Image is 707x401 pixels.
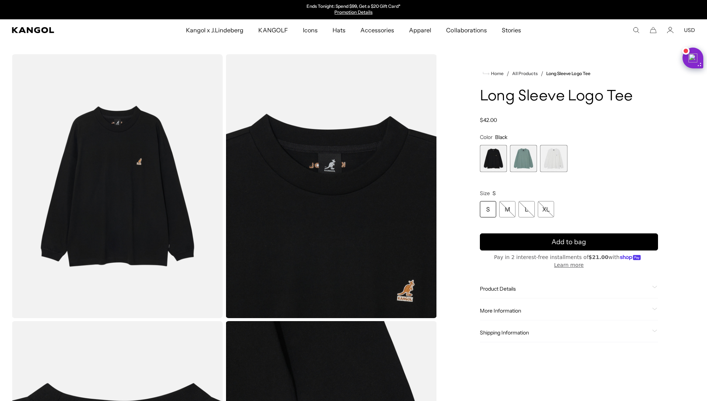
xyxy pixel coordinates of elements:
div: Announcement [277,4,430,16]
li: / [538,69,543,78]
a: Icons [295,19,325,41]
button: Cart [650,27,657,33]
a: Accessories [353,19,402,41]
summary: Search here [633,27,639,33]
a: Kangol x J.Lindeberg [179,19,251,41]
span: Add to bag [551,237,586,247]
span: S [492,190,496,197]
span: Size [480,190,490,197]
p: Ends Tonight: Spend $99, Get a $20 Gift Card* [307,4,400,10]
span: Product Details [480,285,649,292]
button: USD [684,27,695,33]
div: XL [538,201,554,217]
div: M [499,201,515,217]
label: Black [480,145,507,172]
span: Collaborations [446,19,487,41]
div: 2 of 3 [510,145,537,172]
nav: breadcrumbs [480,69,658,78]
span: Black [495,134,507,140]
button: Add to bag [480,233,658,250]
label: Off White [540,145,567,172]
span: Stories [502,19,521,41]
a: Stories [494,19,528,41]
span: KANGOLF [258,19,288,41]
span: Hats [333,19,346,41]
span: Home [490,71,504,76]
span: More Information [480,307,649,314]
img: color-black [226,54,436,318]
a: Hats [325,19,353,41]
a: Apparel [402,19,439,41]
li: / [504,69,509,78]
span: Color [480,134,492,140]
a: KANGOLF [251,19,295,41]
div: 1 of 2 [277,4,430,16]
span: $42.00 [480,117,497,123]
a: Long Sleeve Logo Tee [546,71,590,76]
span: Accessories [360,19,394,41]
div: S [480,201,496,217]
span: Apparel [409,19,431,41]
a: All Products [512,71,538,76]
span: Kangol x J.Lindeberg [186,19,244,41]
a: Account [667,27,674,33]
a: Collaborations [439,19,494,41]
div: L [518,201,535,217]
label: Turf Green [510,145,537,172]
div: 3 of 3 [540,145,567,172]
a: Kangol [12,27,123,33]
span: Icons [303,19,318,41]
slideshow-component: Announcement bar [277,4,430,16]
img: color-black [12,54,223,318]
a: Home [483,70,504,77]
a: Promotion Details [334,9,372,15]
h1: Long Sleeve Logo Tee [480,88,658,105]
span: Shipping Information [480,329,649,336]
div: 1 of 3 [480,145,507,172]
